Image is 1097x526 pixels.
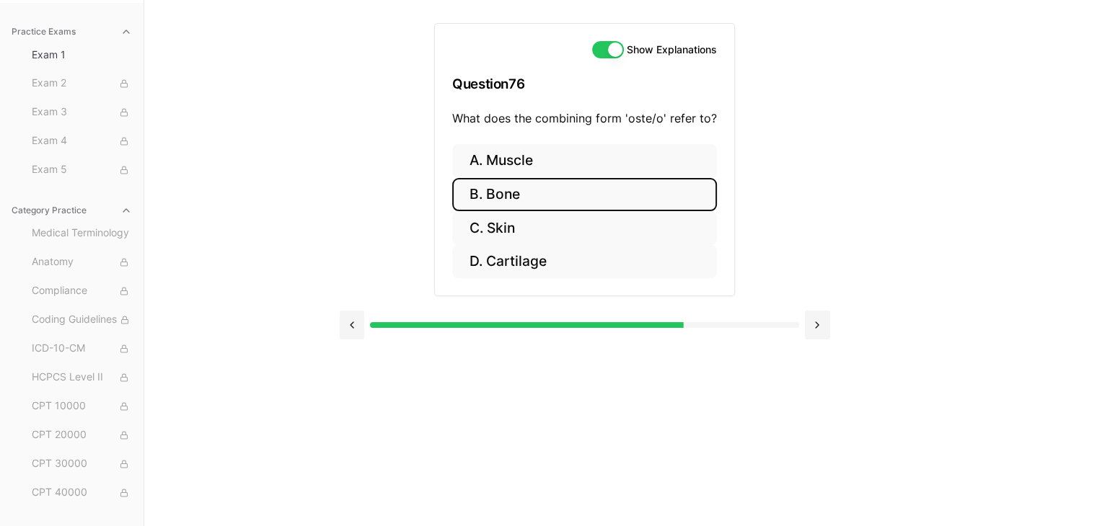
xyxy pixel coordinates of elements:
span: Exam 2 [32,76,132,92]
button: A. Muscle [452,144,717,178]
span: HCPCS Level II [32,370,132,385]
span: Compliance [32,283,132,299]
button: Exam 3 [26,101,138,124]
span: CPT 30000 [32,456,132,472]
button: Exam 5 [26,159,138,182]
button: ICD-10-CM [26,337,138,360]
button: CPT 30000 [26,453,138,476]
span: Anatomy [32,254,132,270]
p: What does the combining form 'oste/o' refer to? [452,110,717,127]
span: CPT 20000 [32,427,132,443]
span: ICD-10-CM [32,341,132,357]
span: Exam 1 [32,48,132,62]
button: Medical Terminology [26,222,138,245]
button: Exam 2 [26,72,138,95]
button: Practice Exams [6,20,138,43]
button: C. Skin [452,211,717,245]
button: HCPCS Level II [26,366,138,389]
button: Anatomy [26,251,138,274]
span: CPT 10000 [32,398,132,414]
button: Coding Guidelines [26,308,138,331]
label: Show Explanations [627,45,717,55]
span: Medical Terminology [32,226,132,241]
button: B. Bone [452,178,717,212]
button: D. Cartilage [452,245,717,279]
span: Exam 3 [32,104,132,120]
button: Exam 4 [26,130,138,153]
button: CPT 20000 [26,424,138,447]
h3: Question 76 [452,63,717,105]
span: Exam 4 [32,133,132,149]
span: Coding Guidelines [32,312,132,328]
span: Exam 5 [32,162,132,178]
button: Compliance [26,280,138,303]
button: Category Practice [6,199,138,222]
button: CPT 40000 [26,481,138,504]
button: CPT 10000 [26,395,138,418]
button: Exam 1 [26,43,138,66]
span: CPT 40000 [32,485,132,501]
